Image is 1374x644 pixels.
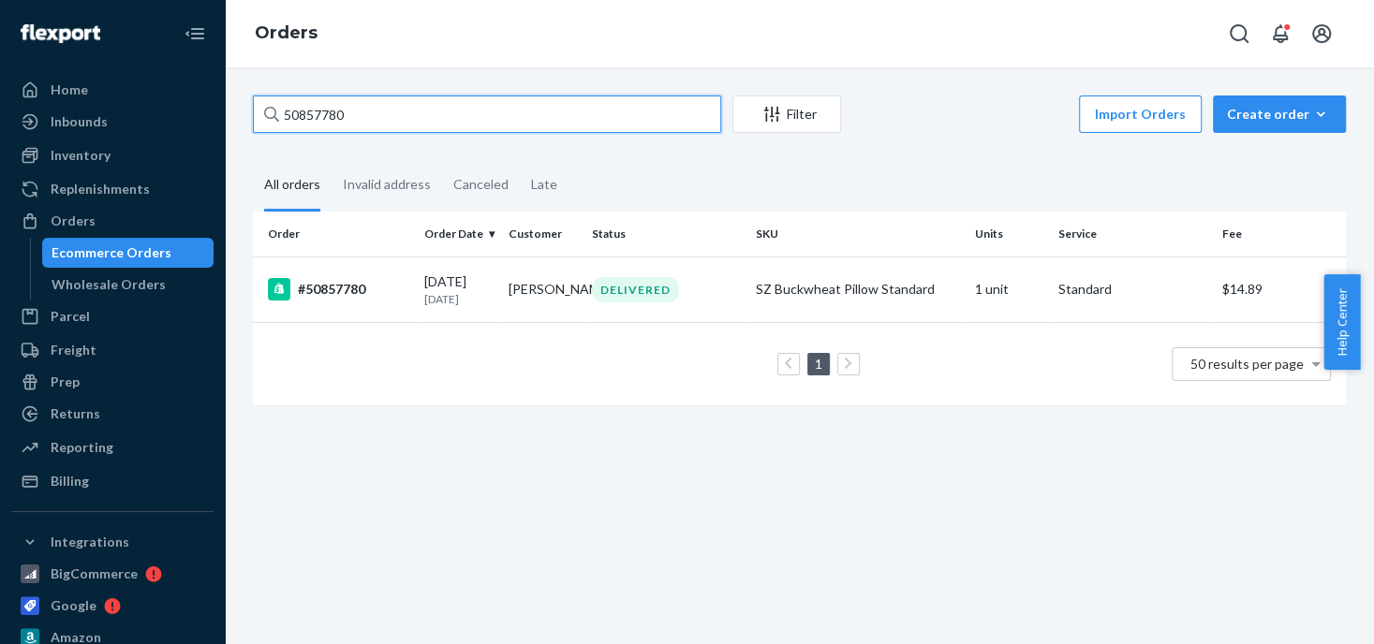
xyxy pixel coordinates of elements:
[11,367,214,397] a: Prep
[176,15,214,52] button: Close Navigation
[42,238,214,268] a: Ecommerce Orders
[453,160,509,209] div: Canceled
[51,146,111,165] div: Inventory
[967,256,1051,322] td: 1 unit
[343,160,431,209] div: Invalid address
[1079,95,1202,133] button: Import Orders
[51,596,96,615] div: Google
[51,564,138,583] div: BigCommerce
[51,307,90,326] div: Parcel
[11,75,214,105] a: Home
[1215,256,1346,322] td: $14.89
[51,533,129,551] div: Integrations
[531,160,557,209] div: Late
[52,275,166,294] div: Wholesale Orders
[732,95,841,133] button: Filter
[42,270,214,300] a: Wholesale Orders
[11,591,214,621] a: Google
[264,160,320,212] div: All orders
[811,356,826,372] a: Page 1 is your current page
[1323,274,1360,370] button: Help Center
[11,107,214,137] a: Inbounds
[1190,356,1304,372] span: 50 results per page
[1051,212,1215,256] th: Service
[51,212,96,230] div: Orders
[733,105,840,124] div: Filter
[1058,280,1207,299] p: Standard
[51,80,88,99] div: Home
[501,256,584,322] td: [PERSON_NAME]
[424,291,493,307] p: [DATE]
[748,212,967,256] th: SKU
[1262,15,1299,52] button: Open notifications
[11,527,214,557] button: Integrations
[11,174,214,204] a: Replenishments
[1213,95,1346,133] button: Create order
[756,280,959,299] div: SZ Buckwheat Pillow Standard
[11,559,214,589] a: BigCommerce
[1227,105,1332,124] div: Create order
[417,212,500,256] th: Order Date
[11,399,214,429] a: Returns
[255,22,318,43] a: Orders
[1220,15,1258,52] button: Open Search Box
[11,140,214,170] a: Inventory
[509,226,577,241] div: Customer
[51,472,89,490] div: Billing
[51,373,80,391] div: Prep
[11,432,214,462] a: Reporting
[592,277,679,302] div: DELIVERED
[424,272,493,307] div: [DATE]
[51,112,108,131] div: Inbounds
[51,341,96,359] div: Freight
[268,278,409,300] div: #50857780
[253,212,417,256] th: Order
[11,466,214,496] a: Billing
[11,301,214,331] a: Parcel
[51,404,100,423] div: Returns
[21,24,100,43] img: Flexport logo
[584,212,748,256] th: Status
[11,206,214,236] a: Orders
[11,335,214,365] a: Freight
[1215,212,1346,256] th: Fee
[967,212,1051,256] th: Units
[253,95,721,133] input: Search orders
[52,243,171,262] div: Ecommerce Orders
[51,180,150,198] div: Replenishments
[51,438,113,457] div: Reporting
[240,7,332,61] ol: breadcrumbs
[1303,15,1340,52] button: Open account menu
